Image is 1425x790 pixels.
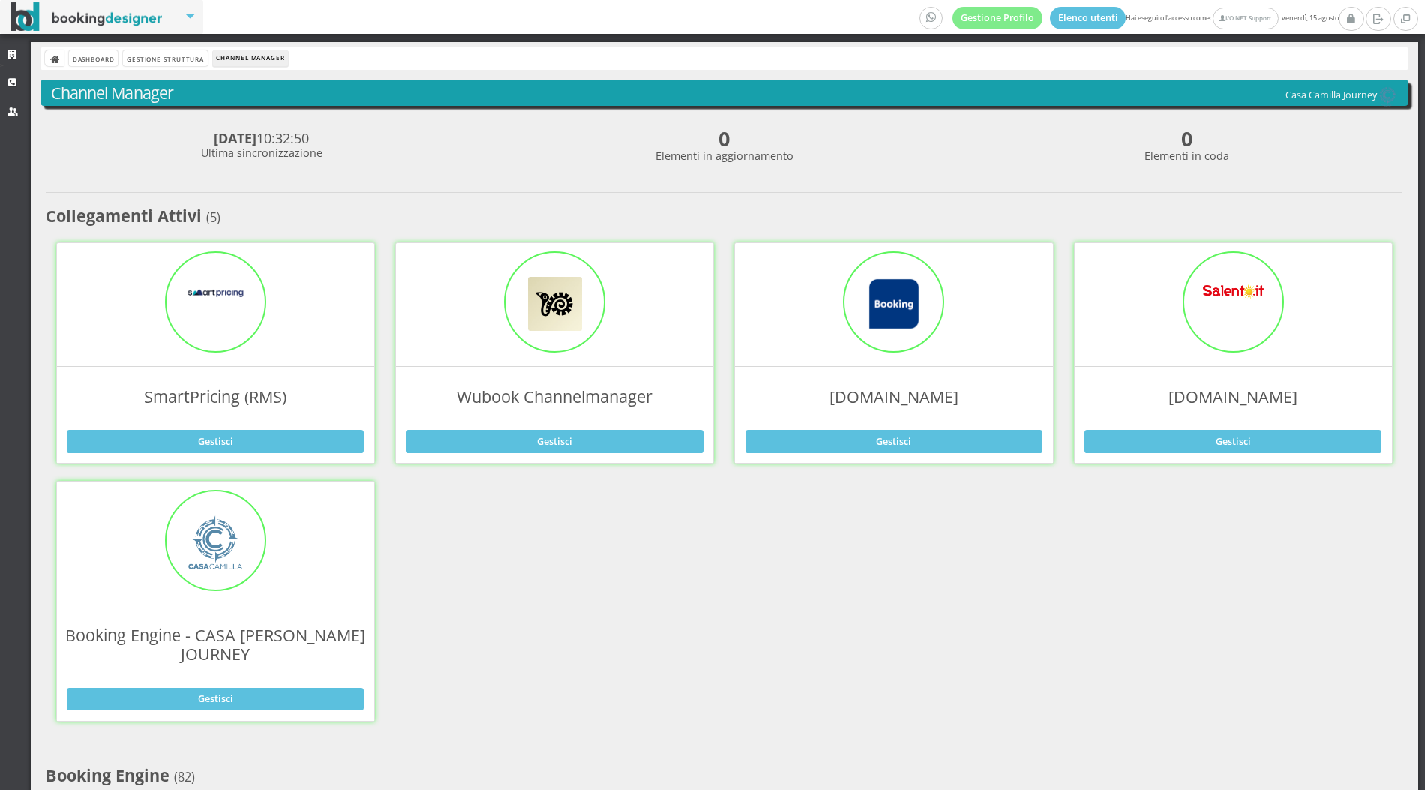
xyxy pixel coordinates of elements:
[1050,7,1126,29] a: Elenco utenti
[123,50,207,66] a: Gestione Struttura
[1377,86,1398,107] img: 0b5309b3bb2e11ec87c50608f5526cb6.png
[1181,125,1192,152] b: 0
[174,769,195,785] small: (82)
[735,380,1052,413] h2: [DOMAIN_NAME]
[1075,380,1392,413] h2: [DOMAIN_NAME]
[46,205,202,227] b: Collegamenti Attivi
[1203,284,1264,300] img: salentoit-logo.png
[867,277,921,331] img: 7STAjs-WNfZHmYllyLag4gdhmHm8JrbmzVrznejwAeLEbpu0yDt-GlJaDipzXAZBN18=w300
[1285,86,1398,107] h5: Casa Camilla Journey
[1213,8,1278,29] a: I/O NET Support
[57,619,374,671] h2: Booking Engine - CASA [PERSON_NAME] JOURNEY
[1084,430,1381,452] a: Gestisci
[67,688,364,710] a: Gestisci
[528,277,582,331] img: 3d4fb987c0b711e89d4fa647fc135771.png
[67,430,364,452] a: Gestisci
[188,515,242,569] img: 0b5309b3bb2e11ec87c50608f5526cb6.png
[214,129,256,147] b: [DATE]
[214,129,309,147] span: 10:32:50
[745,430,1042,452] a: Gestisci
[10,2,163,32] img: BookingDesigner.com
[69,50,118,66] a: Dashboard
[31,132,493,169] h4: Ultima sincronizzazione
[213,50,289,67] li: Channel Manager
[955,132,1418,172] h4: Elementi in coda
[919,7,1339,29] span: Hai eseguito l'accesso come: venerdì, 15 agosto
[206,209,220,226] small: (5)
[185,282,246,302] img: e6d8d0791a1011edb8ba0608f5526cb6.png
[493,132,955,172] h4: Elementi in aggiornamento
[51,83,1399,103] h3: Channel Manager
[57,380,374,413] h2: SmartPricing (RMS)
[406,430,703,452] a: Gestisci
[952,7,1042,29] a: Gestione Profilo
[718,125,730,152] b: 0
[396,380,713,413] h2: Wubook Channelmanager
[46,764,169,786] b: Booking Engine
